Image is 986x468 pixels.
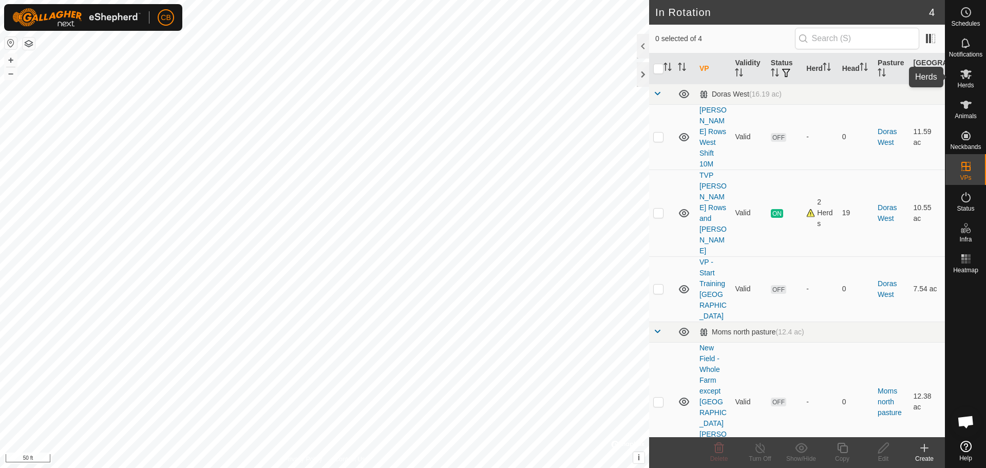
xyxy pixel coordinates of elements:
[878,387,902,417] a: Moms north pasture
[699,258,727,320] a: VP - Start Training [GEOGRAPHIC_DATA]
[838,342,874,461] td: 0
[695,53,731,84] th: VP
[949,51,982,58] span: Notifications
[860,64,868,72] p-sorticon: Activate to sort
[878,70,886,78] p-sorticon: Activate to sort
[909,53,945,84] th: [GEOGRAPHIC_DATA] Area
[655,6,929,18] h2: In Rotation
[802,53,838,84] th: Herd
[771,133,786,142] span: OFF
[957,82,974,88] span: Herds
[838,256,874,322] td: 0
[781,454,822,463] div: Show/Hide
[655,33,795,44] span: 0 selected of 4
[5,37,17,49] button: Reset Map
[838,104,874,170] td: 0
[951,406,981,437] div: Open chat
[959,236,972,242] span: Infra
[710,455,728,462] span: Delete
[12,8,141,27] img: Gallagher Logo
[929,5,935,20] span: 4
[749,90,782,98] span: (16.19 ac)
[878,279,897,298] a: Doras West
[838,53,874,84] th: Head
[735,70,743,78] p-sorticon: Activate to sort
[731,104,766,170] td: Valid
[945,437,986,465] a: Help
[878,203,897,222] a: Doras West
[806,284,833,294] div: -
[909,256,945,322] td: 7.54 ac
[953,267,978,273] span: Heatmap
[5,67,17,80] button: –
[771,209,783,218] span: ON
[771,70,779,78] p-sorticon: Activate to sort
[771,285,786,294] span: OFF
[795,28,919,49] input: Search (S)
[863,454,904,463] div: Edit
[699,344,727,460] a: New Field - Whole Farm except [GEOGRAPHIC_DATA][PERSON_NAME]
[638,453,640,462] span: i
[771,398,786,406] span: OFF
[822,454,863,463] div: Copy
[731,342,766,461] td: Valid
[806,132,833,142] div: -
[909,104,945,170] td: 11.59 ac
[739,454,781,463] div: Turn Off
[959,455,972,461] span: Help
[699,106,727,168] a: [PERSON_NAME] Rows West Shift 10M
[699,171,727,255] a: TVP [PERSON_NAME] Rows and [PERSON_NAME]
[957,205,974,212] span: Status
[284,455,323,464] a: Privacy Policy
[955,113,977,119] span: Animals
[951,21,980,27] span: Schedules
[335,455,365,464] a: Contact Us
[874,53,909,84] th: Pasture
[161,12,170,23] span: CB
[699,90,782,99] div: Doras West
[909,342,945,461] td: 12.38 ac
[823,64,831,72] p-sorticon: Activate to sort
[663,64,672,72] p-sorticon: Activate to sort
[731,170,766,256] td: Valid
[731,53,766,84] th: Validity
[960,175,971,181] span: VPs
[699,328,804,336] div: Moms north pasture
[930,70,938,78] p-sorticon: Activate to sort
[909,170,945,256] td: 10.55 ac
[731,256,766,322] td: Valid
[838,170,874,256] td: 19
[806,197,833,229] div: 2 Herds
[878,127,897,146] a: Doras West
[23,38,35,50] button: Map Layers
[950,144,981,150] span: Neckbands
[904,454,945,463] div: Create
[806,397,833,407] div: -
[767,53,802,84] th: Status
[678,64,686,72] p-sorticon: Activate to sort
[776,328,804,336] span: (12.4 ac)
[633,452,644,463] button: i
[5,54,17,66] button: +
